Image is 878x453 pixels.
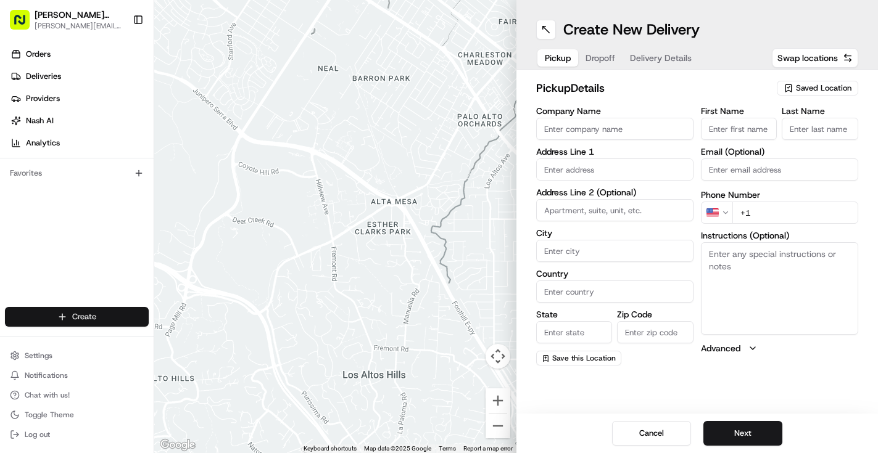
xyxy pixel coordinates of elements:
[210,121,225,136] button: Start new chat
[25,410,74,420] span: Toggle Theme
[5,406,149,423] button: Toggle Theme
[536,321,613,343] input: Enter state
[536,269,694,278] label: Country
[552,353,616,363] span: Save this Location
[25,390,70,400] span: Chat with us!
[26,137,60,149] span: Analytics
[5,44,154,64] a: Orders
[25,430,50,439] span: Log out
[536,80,770,97] h2: pickup Details
[157,437,198,453] a: Open this area in Google Maps (opens a new window)
[536,158,694,181] input: Enter address
[617,321,694,343] input: Enter zip code
[732,202,858,224] input: Enter phone number
[5,307,149,327] button: Create
[26,71,61,82] span: Deliveries
[701,107,777,115] label: First Name
[12,49,225,69] p: Welcome 👋
[796,83,851,94] span: Saved Location
[536,229,694,237] label: City
[5,163,149,183] div: Favorites
[25,351,52,361] span: Settings
[12,118,35,140] img: 1736555255976-a54dd68f-1ca7-489b-9aae-adbdc363a1c4
[12,12,37,37] img: Nash
[703,421,782,446] button: Next
[463,445,513,452] a: Report a map error
[536,188,694,197] label: Address Line 2 (Optional)
[536,280,694,303] input: Enter country
[777,80,858,97] button: Saved Location
[630,52,692,64] span: Delivery Details
[536,118,694,140] input: Enter company name
[536,199,694,221] input: Apartment, suite, unit, etc.
[26,115,54,126] span: Nash AI
[364,445,431,452] span: Map data ©2025 Google
[701,118,777,140] input: Enter first name
[701,190,858,199] label: Phone Number
[486,344,510,369] button: Map camera controls
[777,52,838,64] span: Swap locations
[536,351,621,365] button: Save this Location
[5,111,154,131] a: Nash AI
[5,426,149,443] button: Log out
[536,107,694,115] label: Company Name
[5,89,154,108] a: Providers
[72,311,96,322] span: Create
[157,437,198,453] img: Google
[612,421,691,446] button: Cancel
[42,130,156,140] div: We're available if you need us!
[99,174,203,196] a: 💻API Documentation
[5,386,149,404] button: Chat with us!
[5,133,154,153] a: Analytics
[772,48,858,68] button: Swap locations
[536,240,694,262] input: Enter city
[87,208,149,218] a: Powered byPylon
[486,414,510,438] button: Zoom out
[35,9,123,21] button: [PERSON_NAME] Bread
[782,107,858,115] label: Last Name
[439,445,456,452] a: Terms (opens in new tab)
[782,118,858,140] input: Enter last name
[536,147,694,156] label: Address Line 1
[486,388,510,413] button: Zoom in
[5,367,149,384] button: Notifications
[304,444,357,453] button: Keyboard shortcuts
[586,52,615,64] span: Dropoff
[123,209,149,218] span: Pylon
[536,310,613,319] label: State
[35,21,123,31] button: [PERSON_NAME][EMAIL_ADDRESS][DOMAIN_NAME]
[617,310,694,319] label: Zip Code
[701,147,858,156] label: Email (Optional)
[7,174,99,196] a: 📗Knowledge Base
[25,370,68,380] span: Notifications
[5,67,154,86] a: Deliveries
[5,347,149,364] button: Settings
[701,342,740,354] label: Advanced
[26,49,51,60] span: Orders
[12,180,22,190] div: 📗
[701,342,858,354] button: Advanced
[5,5,128,35] button: [PERSON_NAME] Bread[PERSON_NAME][EMAIL_ADDRESS][DOMAIN_NAME]
[545,52,571,64] span: Pickup
[701,231,858,240] label: Instructions (Optional)
[563,20,700,39] h1: Create New Delivery
[701,158,858,181] input: Enter email address
[32,80,204,92] input: Clear
[104,180,114,190] div: 💻
[26,93,60,104] span: Providers
[42,118,202,130] div: Start new chat
[117,179,198,191] span: API Documentation
[25,179,94,191] span: Knowledge Base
